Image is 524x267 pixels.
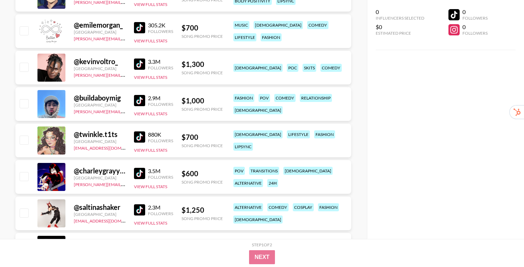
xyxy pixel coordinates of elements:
[267,203,289,211] div: comedy
[462,30,488,36] div: Followers
[182,23,223,32] div: $ 700
[134,38,167,43] button: View Full Stats
[233,203,263,211] div: alternative
[134,204,145,215] img: TikTok
[182,206,223,214] div: $ 1,250
[462,15,488,21] div: Followers
[259,94,270,102] div: pov
[314,130,335,138] div: fashion
[307,21,328,29] div: comedy
[74,139,126,144] div: [GEOGRAPHIC_DATA]
[74,144,144,151] a: [EMAIL_ADDRESS][DOMAIN_NAME]
[182,169,223,178] div: $ 600
[74,203,126,212] div: @ saltinashaker
[148,95,173,102] div: 2.9M
[233,64,283,72] div: [DEMOGRAPHIC_DATA]
[287,130,310,138] div: lifestyle
[134,184,167,189] button: View Full Stats
[134,131,145,143] img: TikTok
[74,166,126,175] div: @ charleygrayyyy
[249,250,275,264] button: Next
[74,217,144,224] a: [EMAIL_ADDRESS][DOMAIN_NAME]
[252,242,272,247] div: Step 1 of 2
[74,94,126,102] div: @ buildaboymig
[254,21,303,29] div: [DEMOGRAPHIC_DATA]
[318,203,339,211] div: fashion
[267,179,278,187] div: 24h
[233,143,253,151] div: lipsync
[182,133,223,142] div: $ 700
[74,130,126,139] div: @ twinkle.t1ts
[182,96,223,105] div: $ 1,000
[148,102,173,107] div: Followers
[376,30,424,36] div: Estimated Price
[148,138,173,143] div: Followers
[233,106,283,114] div: [DEMOGRAPHIC_DATA]
[489,232,516,259] iframe: Drift Widget Chat Controller
[134,75,167,80] button: View Full Stats
[376,23,424,30] div: $0
[148,204,173,211] div: 2.3M
[134,111,167,116] button: View Full Stats
[376,15,424,21] div: Influencers Selected
[261,33,282,41] div: fashion
[74,175,126,180] div: [GEOGRAPHIC_DATA]
[148,167,173,174] div: 3.5M
[249,167,279,175] div: transitions
[74,108,177,114] a: [PERSON_NAME][EMAIL_ADDRESS][DOMAIN_NAME]
[182,143,223,148] div: Song Promo Price
[233,179,263,187] div: alternative
[300,94,332,102] div: relationship
[233,21,249,29] div: music
[182,179,223,185] div: Song Promo Price
[283,167,333,175] div: [DEMOGRAPHIC_DATA]
[74,57,126,66] div: @ kevinvoltro_
[287,64,298,72] div: poc
[148,211,173,216] div: Followers
[182,60,223,69] div: $ 1,300
[74,29,126,35] div: [GEOGRAPHIC_DATA]
[74,66,126,71] div: [GEOGRAPHIC_DATA]
[134,220,167,226] button: View Full Stats
[182,107,223,112] div: Song Promo Price
[148,22,173,29] div: 305.2K
[74,212,126,217] div: [GEOGRAPHIC_DATA]
[182,70,223,75] div: Song Promo Price
[293,203,314,211] div: cosplay
[303,64,316,72] div: skits
[376,8,424,15] div: 0
[74,21,126,29] div: @ emilemorgan_
[134,59,145,70] img: TikTok
[462,8,488,15] div: 0
[274,94,296,102] div: comedy
[148,65,173,70] div: Followers
[134,168,145,179] img: TikTok
[233,94,254,102] div: fashion
[134,95,145,106] img: TikTok
[233,130,283,138] div: [DEMOGRAPHIC_DATA]
[233,167,245,175] div: pov
[148,29,173,34] div: Followers
[74,102,126,108] div: [GEOGRAPHIC_DATA]
[134,22,145,33] img: TikTok
[134,148,167,153] button: View Full Stats
[134,2,167,7] button: View Full Stats
[74,35,177,41] a: [PERSON_NAME][EMAIL_ADDRESS][DOMAIN_NAME]
[148,131,173,138] div: 880K
[320,64,342,72] div: comedy
[233,33,256,41] div: lifestyle
[182,216,223,221] div: Song Promo Price
[462,23,488,30] div: 0
[148,58,173,65] div: 3.3M
[74,71,177,78] a: [PERSON_NAME][EMAIL_ADDRESS][DOMAIN_NAME]
[148,174,173,180] div: Followers
[182,34,223,39] div: Song Promo Price
[233,215,283,224] div: [DEMOGRAPHIC_DATA]
[74,180,177,187] a: [PERSON_NAME][EMAIL_ADDRESS][DOMAIN_NAME]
